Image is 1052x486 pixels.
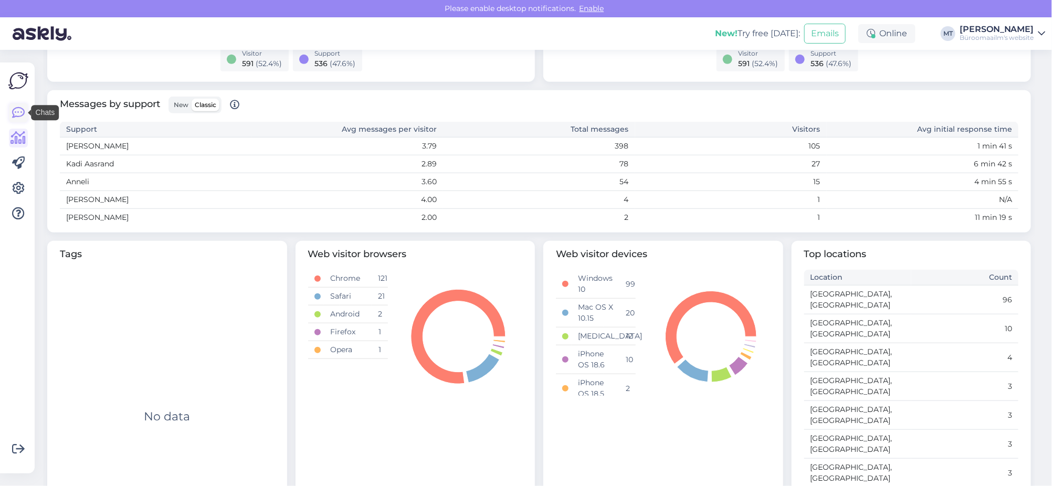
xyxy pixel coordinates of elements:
[60,97,239,113] span: Messages by support
[911,401,1018,430] td: 3
[251,155,443,173] td: 2.89
[804,401,911,430] td: [GEOGRAPHIC_DATA], [GEOGRAPHIC_DATA]
[827,155,1018,173] td: 6 min 42 s
[960,25,1034,34] div: [PERSON_NAME]
[31,105,59,120] div: Chats
[572,327,619,345] td: [MEDICAL_DATA]
[324,323,372,341] td: Firefox
[911,270,1018,286] th: Count
[804,247,1019,261] span: Top locations
[911,372,1018,401] td: 3
[256,59,282,68] span: ( 52.4 %)
[315,59,328,68] span: 536
[811,49,852,58] div: Support
[804,270,911,286] th: Location
[911,286,1018,314] td: 96
[60,191,251,209] td: [PERSON_NAME]
[827,191,1018,209] td: N/A
[804,24,846,44] button: Emails
[620,374,636,403] td: 2
[752,59,779,68] span: ( 52.4 %)
[60,122,251,138] th: Support
[804,286,911,314] td: [GEOGRAPHIC_DATA], [GEOGRAPHIC_DATA]
[324,288,372,305] td: Safari
[324,270,372,288] td: Chrome
[144,408,190,425] div: No data
[60,247,275,261] span: Tags
[911,343,1018,372] td: 4
[372,305,387,323] td: 2
[715,27,800,40] div: Try free [DATE]:
[960,25,1046,42] a: [PERSON_NAME]Büroomaailm's website
[715,28,738,38] b: New!
[576,4,607,13] span: Enable
[804,430,911,459] td: [GEOGRAPHIC_DATA], [GEOGRAPHIC_DATA]
[372,341,387,359] td: 1
[572,299,619,327] td: Mac OS X 10.15
[635,209,827,227] td: 1
[911,314,1018,343] td: 10
[572,345,619,374] td: iPhone OS 18.6
[443,138,635,155] td: 398
[826,59,852,68] span: ( 47.6 %)
[804,372,911,401] td: [GEOGRAPHIC_DATA], [GEOGRAPHIC_DATA]
[243,59,254,68] span: 591
[811,59,824,68] span: 536
[251,191,443,209] td: 4.00
[315,49,356,58] div: Support
[60,138,251,155] td: [PERSON_NAME]
[572,374,619,403] td: iPhone OS 18.5
[739,59,750,68] span: 591
[443,209,635,227] td: 2
[251,209,443,227] td: 2.00
[324,305,372,323] td: Android
[941,26,955,41] div: MT
[804,314,911,343] td: [GEOGRAPHIC_DATA], [GEOGRAPHIC_DATA]
[443,122,635,138] th: Total messages
[443,173,635,191] td: 54
[60,173,251,191] td: Anneli
[635,122,827,138] th: Visitors
[911,430,1018,459] td: 3
[635,191,827,209] td: 1
[635,155,827,173] td: 27
[174,101,188,109] span: New
[308,247,523,261] span: Web visitor browsers
[635,173,827,191] td: 15
[635,138,827,155] td: 105
[827,138,1018,155] td: 1 min 41 s
[372,270,387,288] td: 121
[251,138,443,155] td: 3.79
[195,101,216,109] span: Classic
[739,49,779,58] div: Visitor
[620,345,636,374] td: 10
[960,34,1034,42] div: Büroomaailm's website
[858,24,916,43] div: Online
[60,155,251,173] td: Kadi Aasrand
[556,247,771,261] span: Web visitor devices
[8,71,28,91] img: Askly Logo
[804,343,911,372] td: [GEOGRAPHIC_DATA], [GEOGRAPHIC_DATA]
[827,173,1018,191] td: 4 min 55 s
[251,173,443,191] td: 3.60
[620,327,636,345] td: 12
[443,155,635,173] td: 78
[330,59,356,68] span: ( 47.6 %)
[60,209,251,227] td: [PERSON_NAME]
[372,288,387,305] td: 21
[827,122,1018,138] th: Avg initial response time
[243,49,282,58] div: Visitor
[572,270,619,299] td: Windows 10
[324,341,372,359] td: Opera
[443,191,635,209] td: 4
[372,323,387,341] td: 1
[251,122,443,138] th: Avg messages per visitor
[620,299,636,327] td: 20
[620,270,636,299] td: 99
[827,209,1018,227] td: 11 min 19 s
